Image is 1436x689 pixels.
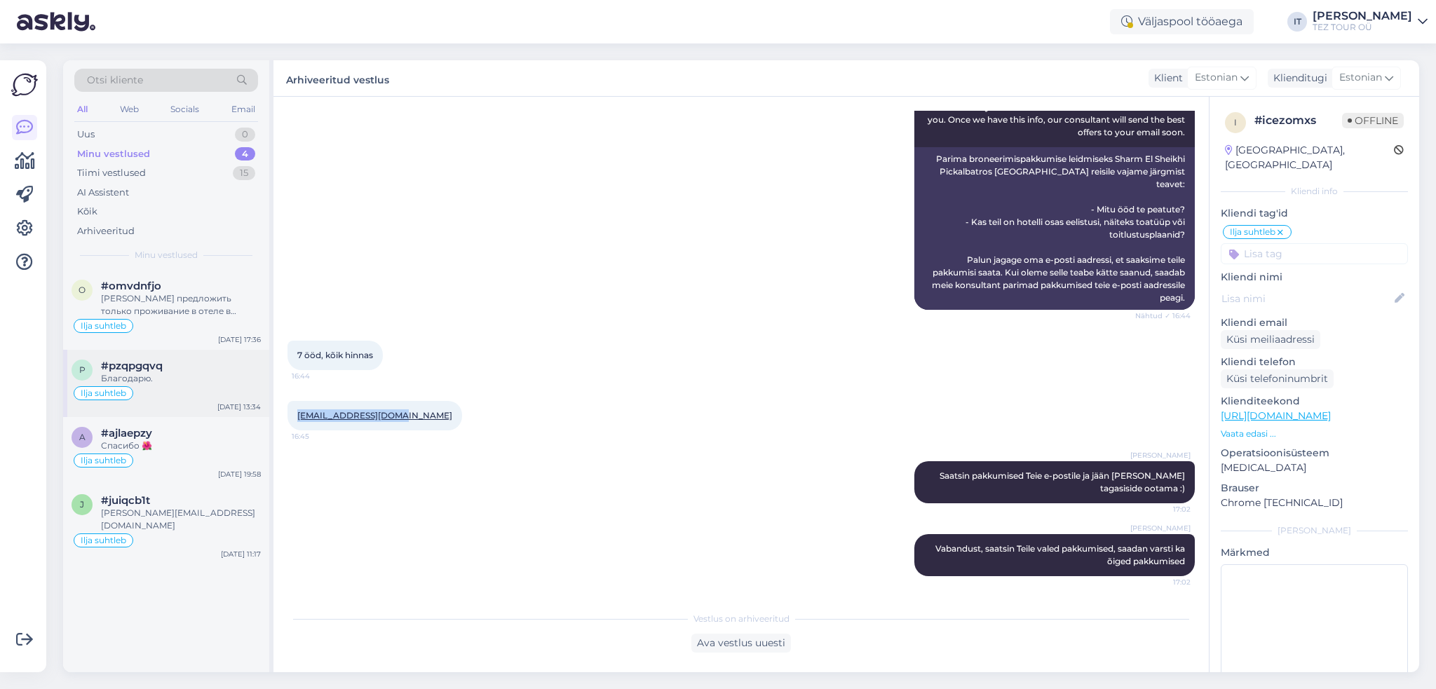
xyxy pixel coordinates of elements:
[101,372,261,385] div: Благодарю.
[1110,9,1254,34] div: Väljaspool tööaega
[101,292,261,318] div: [PERSON_NAME] предложить только проживание в отеле в [GEOGRAPHIC_DATA] и отдельно авиабилеты.
[79,285,86,295] span: o
[1221,496,1408,510] p: Chrome [TECHNICAL_ID]
[81,389,126,397] span: Ilja suhtleb
[117,100,142,118] div: Web
[74,100,90,118] div: All
[77,128,95,142] div: Uus
[1221,446,1408,461] p: Operatsioonisüsteem
[1221,243,1408,264] input: Lisa tag
[233,166,255,180] div: 15
[1339,70,1382,86] span: Estonian
[168,100,202,118] div: Socials
[1313,22,1412,33] div: TEZ TOUR OÜ
[101,439,261,452] div: Спасибо 🌺
[1230,228,1275,236] span: Ilja suhtleb
[1221,394,1408,409] p: Klienditeekond
[1138,577,1191,587] span: 17:02
[1221,270,1408,285] p: Kliendi nimi
[235,147,255,161] div: 4
[81,456,126,465] span: Ilja suhtleb
[79,432,86,442] span: a
[1221,291,1392,306] input: Lisa nimi
[693,613,790,625] span: Vestlus on arhiveeritud
[297,350,373,360] span: 7 ööd, kõik hinnas
[1195,70,1238,86] span: Estonian
[80,499,84,510] span: j
[229,100,258,118] div: Email
[1130,523,1191,533] span: [PERSON_NAME]
[101,280,161,292] span: #omvdnfjo
[1268,71,1327,86] div: Klienditugi
[1221,524,1408,537] div: [PERSON_NAME]
[1135,311,1191,321] span: Nähtud ✓ 16:44
[297,410,452,421] a: [EMAIL_ADDRESS][DOMAIN_NAME]
[1221,315,1408,330] p: Kliendi email
[1221,545,1408,560] p: Märkmed
[1221,185,1408,198] div: Kliendi info
[101,507,261,532] div: [PERSON_NAME][EMAIL_ADDRESS][DOMAIN_NAME]
[914,147,1195,310] div: Parima broneerimispakkumise leidmiseks Sharm El Sheikhi Pickalbatros [GEOGRAPHIC_DATA] reisile va...
[1234,117,1237,128] span: i
[1221,428,1408,440] p: Vaata edasi ...
[77,186,129,200] div: AI Assistent
[101,360,163,372] span: #pzqpgqvq
[1221,461,1408,475] p: [MEDICAL_DATA]
[1221,481,1408,496] p: Brauser
[1313,11,1412,22] div: [PERSON_NAME]
[81,536,126,545] span: Ilja suhtleb
[77,205,97,219] div: Kõik
[1221,206,1408,221] p: Kliendi tag'id
[1138,504,1191,514] span: 17:02
[218,334,261,345] div: [DATE] 17:36
[286,69,389,88] label: Arhiveeritud vestlus
[940,470,1187,493] span: Saatsin pakkumised Teie e-postile ja jään [PERSON_NAME] tagasiside ootama :)
[235,128,255,142] div: 0
[135,249,198,261] span: Minu vestlused
[101,494,150,507] span: #juiqcb1t
[81,322,126,330] span: Ilja suhtleb
[1225,143,1394,172] div: [GEOGRAPHIC_DATA], [GEOGRAPHIC_DATA]
[292,431,344,442] span: 16:45
[1149,71,1183,86] div: Klient
[221,549,261,559] div: [DATE] 11:17
[79,364,86,375] span: p
[935,543,1187,566] span: Vabandust, saatsin Teile valed pakkumised, saadan varsti ka õiged pakkumised
[77,224,135,238] div: Arhiveeritud
[1130,450,1191,461] span: [PERSON_NAME]
[77,147,150,161] div: Minu vestlused
[218,469,261,479] div: [DATE] 19:58
[1342,113,1404,128] span: Offline
[1313,11,1428,33] a: [PERSON_NAME]TEZ TOUR OÜ
[101,427,152,439] span: #ajlaepzy
[1221,330,1320,349] div: Küsi meiliaadressi
[292,371,344,381] span: 16:44
[1287,12,1307,32] div: IT
[1221,409,1331,422] a: [URL][DOMAIN_NAME]
[87,73,143,88] span: Otsi kliente
[1221,369,1334,388] div: Küsi telefoninumbrit
[691,634,791,653] div: Ava vestlus uuesti
[217,402,261,412] div: [DATE] 13:34
[1221,355,1408,369] p: Kliendi telefon
[11,71,38,98] img: Askly Logo
[1254,112,1342,129] div: # icezomxs
[77,166,146,180] div: Tiimi vestlused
